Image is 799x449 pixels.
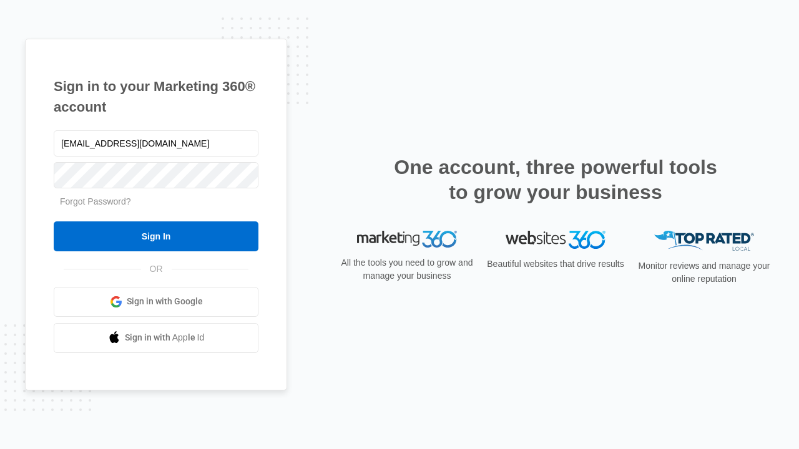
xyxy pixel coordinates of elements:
[127,295,203,308] span: Sign in with Google
[54,221,258,251] input: Sign In
[337,256,477,282] p: All the tools you need to grow and manage your business
[390,155,721,205] h2: One account, three powerful tools to grow your business
[54,130,258,157] input: Email
[486,258,625,271] p: Beautiful websites that drive results
[141,263,172,276] span: OR
[54,76,258,117] h1: Sign in to your Marketing 360® account
[60,196,131,206] a: Forgot Password?
[634,259,774,286] p: Monitor reviews and manage your online reputation
[506,231,605,249] img: Websites 360
[54,323,258,353] a: Sign in with Apple Id
[654,231,754,251] img: Top Rated Local
[54,287,258,317] a: Sign in with Google
[125,331,205,344] span: Sign in with Apple Id
[357,231,457,248] img: Marketing 360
